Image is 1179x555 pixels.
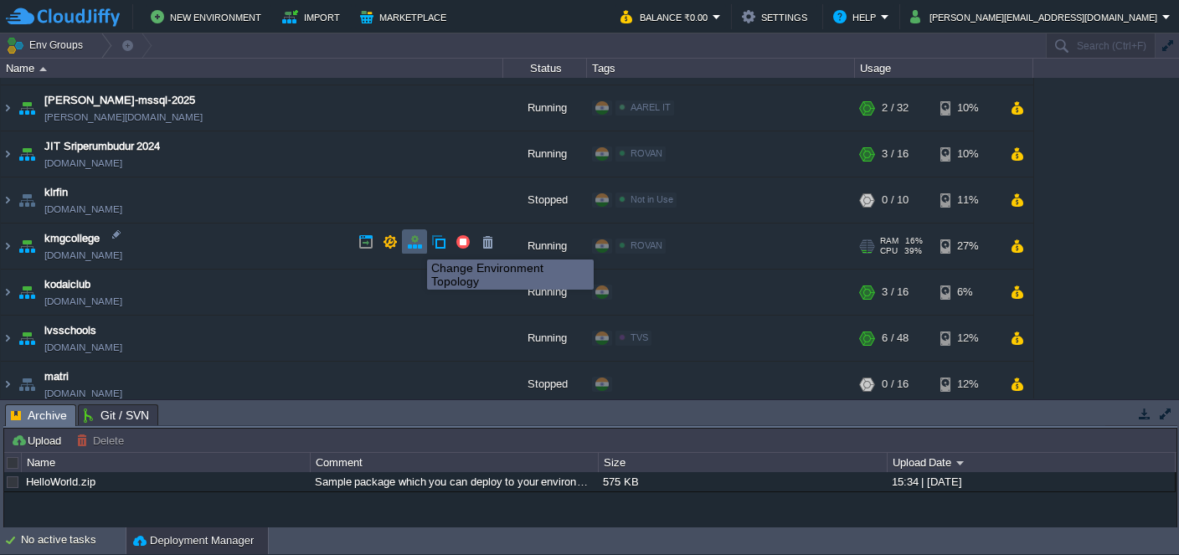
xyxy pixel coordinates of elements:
div: Change Environment Topology [431,261,589,288]
img: AMDAwAAAACH5BAEAAAAALAAAAAABAAEAAAICRAEAOw== [15,85,39,131]
img: CloudJiffy [6,7,120,28]
a: lvsschools [44,322,96,339]
div: Running [503,316,587,361]
div: Name [23,453,309,472]
div: 6% [940,270,995,315]
span: RAM [880,236,898,246]
a: [PERSON_NAME]-mssql-2025 [44,92,195,109]
a: klrfin [44,184,68,201]
div: Running [503,85,587,131]
a: [DOMAIN_NAME] [44,247,122,264]
img: AMDAwAAAACH5BAEAAAAALAAAAAABAAEAAAICRAEAOw== [15,224,39,269]
div: Comment [311,453,598,472]
button: Import [282,7,345,27]
div: Stopped [503,362,587,407]
div: 0 / 16 [882,362,909,407]
div: 15:34 | [DATE] [888,472,1175,491]
button: Upload [11,433,66,448]
img: AMDAwAAAACH5BAEAAAAALAAAAAABAAEAAAICRAEAOw== [1,131,14,177]
span: 16% [905,236,923,246]
a: [DOMAIN_NAME] [44,155,122,172]
div: 27% [940,224,995,269]
div: Usage [856,59,1032,78]
a: [PERSON_NAME][DOMAIN_NAME] [44,109,203,126]
img: AMDAwAAAACH5BAEAAAAALAAAAAABAAEAAAICRAEAOw== [15,316,39,361]
a: [DOMAIN_NAME] [44,201,122,218]
span: CPU [880,246,898,256]
img: AMDAwAAAACH5BAEAAAAALAAAAAABAAEAAAICRAEAOw== [1,224,14,269]
a: JIT Sriperumbudur 2024 [44,138,160,155]
button: Settings [742,7,812,27]
div: Tags [588,59,854,78]
div: Status [504,59,586,78]
img: AMDAwAAAACH5BAEAAAAALAAAAAABAAEAAAICRAEAOw== [15,131,39,177]
button: New Environment [151,7,266,27]
div: Size [600,453,886,472]
a: kodaiclub [44,276,90,293]
div: 11% [940,177,995,223]
div: Name [2,59,502,78]
div: 575 KB [599,472,885,491]
div: Stopped [503,177,587,223]
div: 12% [940,316,995,361]
div: 12% [940,362,995,407]
img: AMDAwAAAACH5BAEAAAAALAAAAAABAAEAAAICRAEAOw== [1,177,14,223]
span: Archive [11,405,67,426]
img: AMDAwAAAACH5BAEAAAAALAAAAAABAAEAAAICRAEAOw== [1,362,14,407]
a: [DOMAIN_NAME] [44,385,122,402]
button: Deployment Manager [133,532,254,549]
span: ROVAN [631,148,662,158]
img: AMDAwAAAACH5BAEAAAAALAAAAAABAAEAAAICRAEAOw== [1,316,14,361]
button: Delete [76,433,129,448]
div: 6 / 48 [882,316,909,361]
img: AMDAwAAAACH5BAEAAAAALAAAAAABAAEAAAICRAEAOw== [1,85,14,131]
button: [PERSON_NAME][EMAIL_ADDRESS][DOMAIN_NAME] [910,7,1162,27]
div: 3 / 16 [882,131,909,177]
button: Marketplace [360,7,451,27]
a: [DOMAIN_NAME] [44,339,122,356]
span: [DOMAIN_NAME] [44,293,122,310]
img: AMDAwAAAACH5BAEAAAAALAAAAAABAAEAAAICRAEAOw== [15,177,39,223]
span: ROVAN [631,240,662,250]
div: No active tasks [21,527,126,554]
span: Git / SVN [84,405,149,425]
a: kmgcollege [44,230,100,247]
div: 0 / 10 [882,177,909,223]
span: Not in Use [631,194,673,204]
div: 10% [940,85,995,131]
span: TVS [631,332,648,342]
span: 39% [904,246,922,256]
div: Running [503,131,587,177]
a: HelloWorld.zip [26,475,95,488]
img: AMDAwAAAACH5BAEAAAAALAAAAAABAAEAAAICRAEAOw== [1,270,14,315]
button: Env Groups [6,33,89,57]
div: Upload Date [888,453,1176,472]
div: Running [503,224,587,269]
a: matri [44,368,69,385]
span: AAREL IT [631,102,671,112]
div: 2 / 32 [882,85,909,131]
button: Balance ₹0.00 [620,7,713,27]
div: Running [503,270,587,315]
div: Sample package which you can deploy to your environment. Feel free to delete and upload a package... [311,472,597,491]
img: AMDAwAAAACH5BAEAAAAALAAAAAABAAEAAAICRAEAOw== [15,270,39,315]
div: 3 / 16 [882,270,909,315]
button: Help [833,7,881,27]
img: AMDAwAAAACH5BAEAAAAALAAAAAABAAEAAAICRAEAOw== [39,67,47,71]
img: AMDAwAAAACH5BAEAAAAALAAAAAABAAEAAAICRAEAOw== [15,362,39,407]
div: 10% [940,131,995,177]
